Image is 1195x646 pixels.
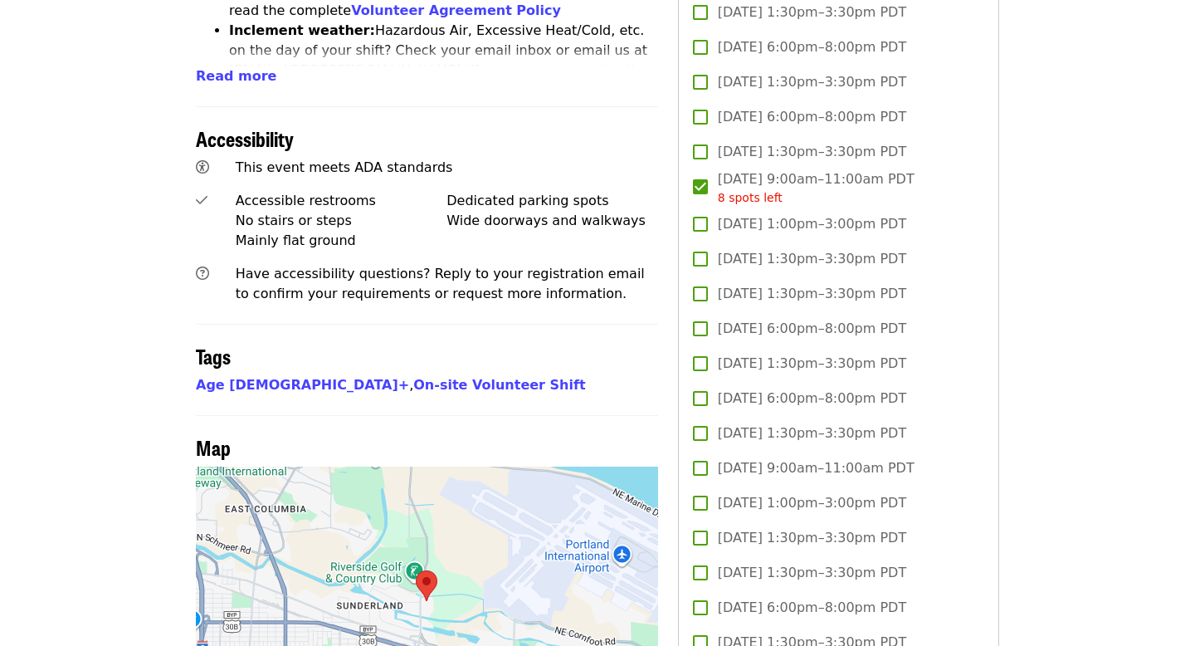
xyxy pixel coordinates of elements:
span: [DATE] 1:30pm–3:30pm PDT [718,2,906,22]
span: [DATE] 1:30pm–3:30pm PDT [718,528,906,548]
span: [DATE] 9:00am–11:00am PDT [718,458,915,478]
div: Wide doorways and walkways [446,211,658,231]
span: [DATE] 1:00pm–3:00pm PDT [718,493,906,513]
button: Read more [196,66,276,86]
a: Volunteer Agreement Policy [351,2,561,18]
span: [DATE] 9:00am–11:00am PDT [718,169,915,207]
strong: Inclement weather: [229,22,375,38]
span: [DATE] 6:00pm–8:00pm PDT [718,107,906,127]
i: check icon [196,193,207,208]
div: Accessible restrooms [236,191,447,211]
span: [DATE] 1:30pm–3:30pm PDT [718,354,906,374]
i: universal-access icon [196,159,209,175]
span: , [196,377,413,393]
div: No stairs or steps [236,211,447,231]
span: [DATE] 1:30pm–3:30pm PDT [718,142,906,162]
span: Have accessibility questions? Reply to your registration email to confirm your requirements or re... [236,266,645,301]
span: This event meets ADA standards [236,159,453,175]
i: question-circle icon [196,266,209,281]
span: Map [196,433,231,462]
div: Mainly flat ground [236,231,447,251]
span: [DATE] 6:00pm–8:00pm PDT [718,37,906,57]
span: Accessibility [196,124,294,153]
span: [DATE] 1:30pm–3:30pm PDT [718,249,906,269]
a: On-site Volunteer Shift [413,377,585,393]
span: [DATE] 1:30pm–3:30pm PDT [718,284,906,304]
span: [DATE] 1:00pm–3:00pm PDT [718,214,906,234]
span: [DATE] 1:30pm–3:30pm PDT [718,423,906,443]
span: [DATE] 6:00pm–8:00pm PDT [718,389,906,409]
span: [DATE] 1:30pm–3:30pm PDT [718,72,906,92]
div: Dedicated parking spots [446,191,658,211]
span: [DATE] 1:30pm–3:30pm PDT [718,563,906,583]
span: [DATE] 6:00pm–8:00pm PDT [718,319,906,339]
span: Tags [196,341,231,370]
li: Hazardous Air, Excessive Heat/Cold, etc. on the day of your shift? Check your email inbox or emai... [229,21,658,120]
a: Age [DEMOGRAPHIC_DATA]+ [196,377,409,393]
span: 8 spots left [718,191,783,204]
span: [DATE] 6:00pm–8:00pm PDT [718,598,906,618]
span: Read more [196,68,276,84]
